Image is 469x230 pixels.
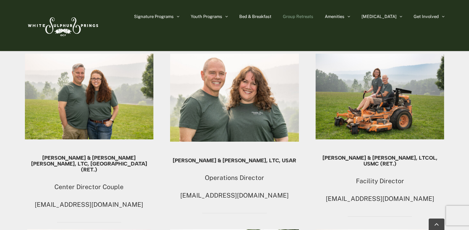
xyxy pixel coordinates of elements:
h5: [PERSON_NAME] & [PERSON_NAME], LtCol, USMC (Ret.) [316,155,444,167]
span: Signature Programs [134,14,174,19]
img: White Sulphur Springs Logo [25,10,100,41]
p: [EMAIL_ADDRESS][DOMAIN_NAME] [316,193,444,204]
img: 230629_3885 [316,54,444,139]
span: Youth Programs [191,14,222,19]
p: Center Director Couple [25,182,154,193]
p: Operations Director [170,172,299,184]
h5: [PERSON_NAME] & [PERSON_NAME], LTC, USAR [170,158,299,164]
p: [EMAIL_ADDRESS][DOMAIN_NAME] [170,190,299,201]
span: [MEDICAL_DATA] [362,14,397,19]
img: 230629_3895 [170,54,299,142]
p: [EMAIL_ADDRESS][DOMAIN_NAME] [25,199,154,210]
span: Amenities [325,14,344,19]
span: Group Retreats [283,14,313,19]
p: Facility Director [316,176,444,187]
span: Bed & Breakfast [239,14,271,19]
h5: [PERSON_NAME] & [PERSON_NAME] [PERSON_NAME], LTC, [GEOGRAPHIC_DATA] (Ret.) [25,155,154,173]
img: 230629_3890 [25,54,154,139]
span: Get Involved [414,14,439,19]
